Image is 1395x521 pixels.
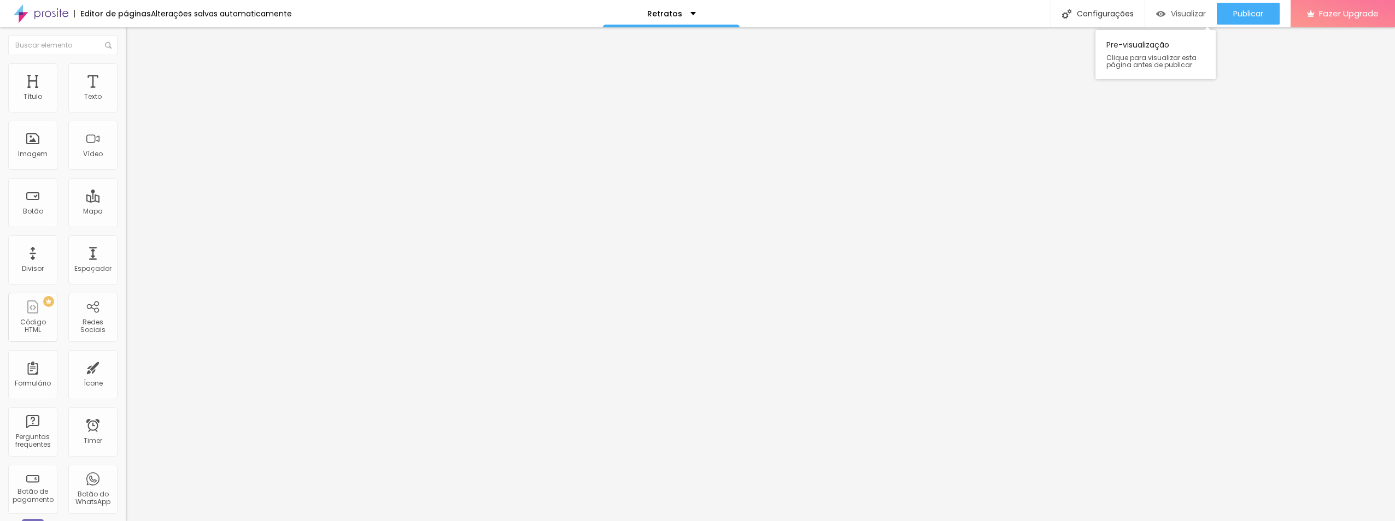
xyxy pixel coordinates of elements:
[71,490,114,506] div: Botão do WhatsApp
[84,437,102,445] div: Timer
[71,318,114,334] div: Redes Sociais
[647,10,682,17] p: Retratos
[1062,9,1071,19] img: Icone
[84,93,102,100] div: Texto
[11,433,54,449] div: Perguntas frequentes
[1106,54,1205,68] span: Clique para visualizar esta página antes de publicar.
[74,10,151,17] div: Editor de páginas
[1171,9,1206,18] span: Visualizar
[1217,3,1280,25] button: Publicar
[23,208,43,215] div: Botão
[126,27,1395,521] iframe: Editor
[18,150,48,158] div: Imagem
[1156,9,1165,19] img: view-1.svg
[105,42,112,49] img: Icone
[1095,30,1216,79] div: Pre-visualização
[15,380,51,387] div: Formulário
[74,265,112,273] div: Espaçador
[22,265,44,273] div: Divisor
[11,488,54,504] div: Botão de pagamento
[8,35,118,55] input: Buscar elemento
[1145,3,1217,25] button: Visualizar
[1233,9,1263,18] span: Publicar
[151,10,292,17] div: Alterações salvas automaticamente
[83,208,103,215] div: Mapa
[24,93,42,100] div: Título
[11,318,54,334] div: Código HTML
[83,150,103,158] div: Vídeo
[84,380,103,387] div: Ícone
[1319,9,1379,18] span: Fazer Upgrade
